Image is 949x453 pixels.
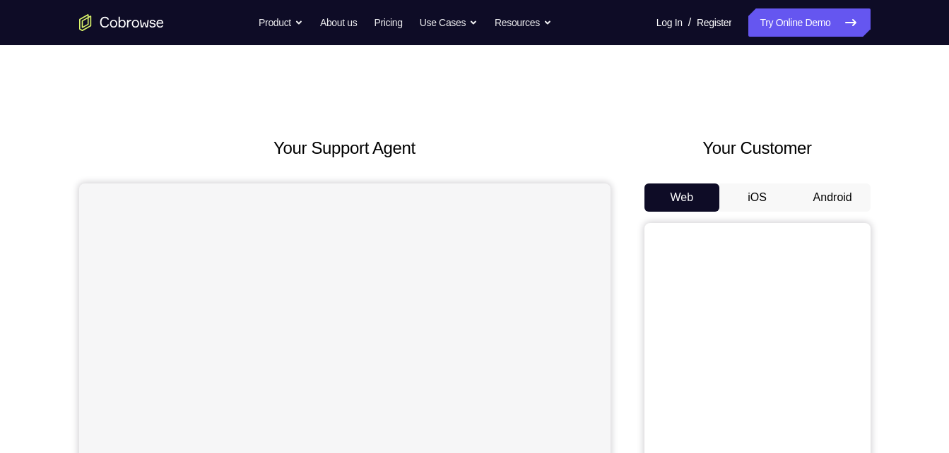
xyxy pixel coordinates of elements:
[688,14,691,31] span: /
[644,135,871,161] h2: Your Customer
[748,8,870,37] a: Try Online Demo
[79,135,611,161] h2: Your Support Agent
[656,8,683,37] a: Log In
[374,8,402,37] a: Pricing
[320,8,357,37] a: About us
[697,8,731,37] a: Register
[644,183,720,212] button: Web
[719,183,795,212] button: iOS
[795,183,871,212] button: Android
[420,8,478,37] button: Use Cases
[79,14,164,31] a: Go to the home page
[495,8,552,37] button: Resources
[259,8,303,37] button: Product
